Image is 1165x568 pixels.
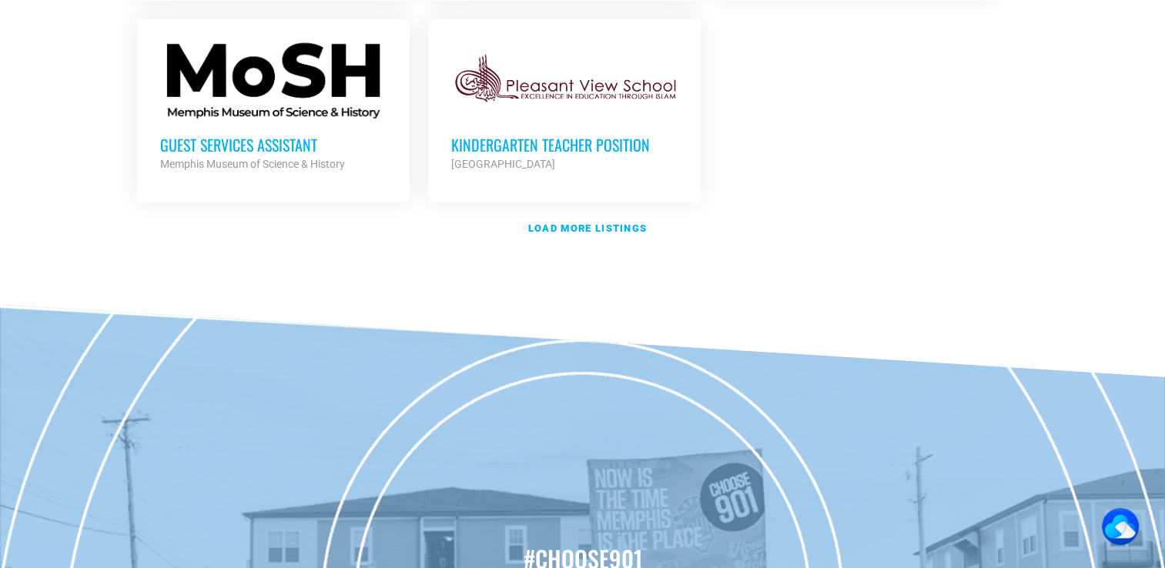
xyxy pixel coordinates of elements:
[129,211,1037,246] a: Load more listings
[428,19,701,196] a: Kindergarten Teacher Position [GEOGRAPHIC_DATA]
[160,158,345,170] strong: Memphis Museum of Science & History
[451,158,555,170] strong: [GEOGRAPHIC_DATA]
[451,135,678,155] h3: Kindergarten Teacher Position
[160,135,387,155] h3: Guest Services Assistant
[528,222,647,234] strong: Load more listings
[137,19,410,196] a: Guest Services Assistant Memphis Museum of Science & History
